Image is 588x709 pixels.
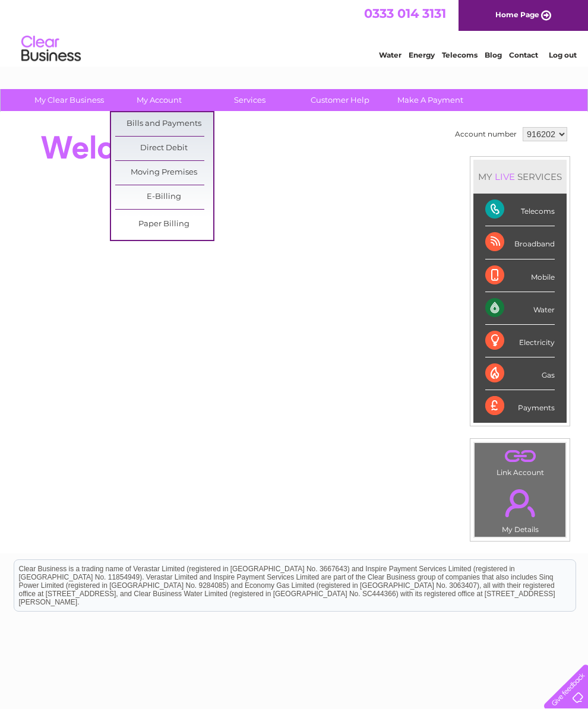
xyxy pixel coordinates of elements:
a: Customer Help [291,89,389,111]
a: Log out [549,50,577,59]
td: Link Account [474,442,566,480]
div: LIVE [492,171,517,182]
td: My Details [474,479,566,537]
a: Make A Payment [381,89,479,111]
td: Account number [452,124,520,144]
a: . [478,482,562,524]
a: Water [379,50,402,59]
a: Blog [485,50,502,59]
a: My Account [110,89,208,111]
div: Water [485,292,555,325]
a: Paper Billing [115,213,213,236]
a: Direct Debit [115,137,213,160]
img: logo.png [21,31,81,67]
a: Moving Premises [115,161,213,185]
a: Bills and Payments [115,112,213,136]
a: Telecoms [442,50,478,59]
a: 0333 014 3131 [364,6,446,21]
a: Energy [409,50,435,59]
div: Gas [485,357,555,390]
div: Broadband [485,226,555,259]
a: . [478,446,562,467]
a: My Clear Business [20,89,118,111]
div: Electricity [485,325,555,357]
a: E-Billing [115,185,213,209]
div: Clear Business is a trading name of Verastar Limited (registered in [GEOGRAPHIC_DATA] No. 3667643... [14,7,576,58]
div: Telecoms [485,194,555,226]
a: Contact [509,50,538,59]
div: Mobile [485,259,555,292]
div: MY SERVICES [473,160,567,194]
div: Payments [485,390,555,422]
a: Services [201,89,299,111]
